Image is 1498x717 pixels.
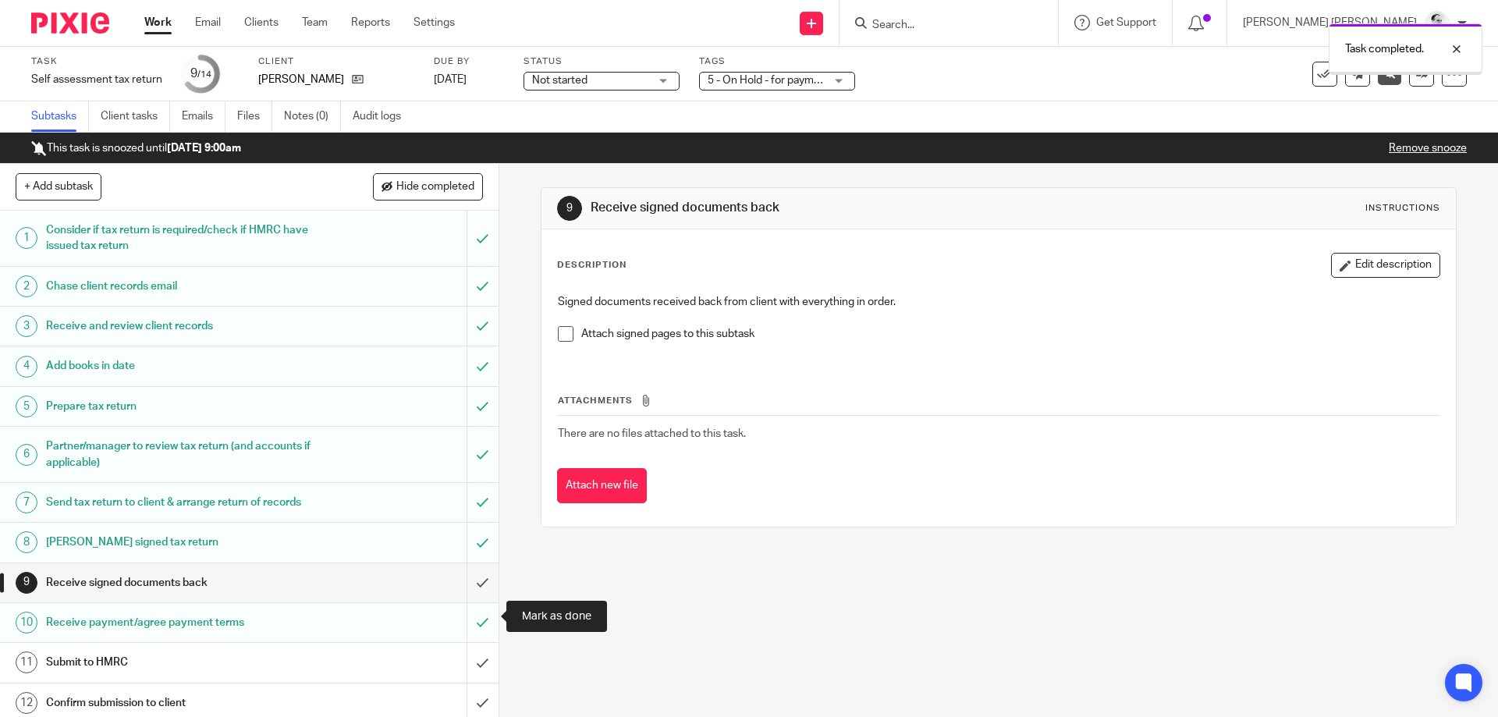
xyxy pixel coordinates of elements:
div: 7 [16,492,37,513]
div: Self assessment tax return [31,72,162,87]
p: Description [557,259,627,272]
div: 9 [16,572,37,594]
h1: [PERSON_NAME] signed tax return [46,531,316,554]
h1: Send tax return to client & arrange return of records [46,491,316,514]
h1: Submit to HMRC [46,651,316,674]
h1: Receive signed documents back [591,200,1032,216]
img: Mass_2025.jpg [1425,11,1450,36]
span: There are no files attached to this task. [558,428,746,439]
h1: Partner/manager to review tax return (and accounts if applicable) [46,435,316,474]
a: Emails [182,101,225,132]
button: Edit description [1331,253,1440,278]
span: Attachments [558,396,633,405]
div: 10 [16,612,37,634]
span: [DATE] [434,74,467,85]
div: 9 [190,65,211,83]
a: Subtasks [31,101,89,132]
span: Hide completed [396,181,474,193]
h1: Add books in date [46,354,316,378]
div: 5 [16,396,37,417]
div: 3 [16,315,37,337]
h1: Receive signed documents back [46,571,316,595]
a: Remove snooze [1389,143,1467,154]
label: Tags [699,55,855,68]
a: Audit logs [353,101,413,132]
span: 5 - On Hold - for payment/client approval [708,75,905,86]
div: 4 [16,356,37,378]
span: Not started [532,75,587,86]
p: Signed documents received back from client with everything in order. [558,294,1439,310]
a: Clients [244,15,279,30]
a: Reports [351,15,390,30]
p: [PERSON_NAME] [258,72,344,87]
p: This task is snoozed until [31,140,241,156]
div: 11 [16,651,37,673]
p: Attach signed pages to this subtask [581,326,1439,342]
img: Pixie [31,12,109,34]
label: Due by [434,55,504,68]
h1: Consider if tax return is required/check if HMRC have issued tax return [46,218,316,258]
div: Instructions [1365,202,1440,215]
a: Notes (0) [284,101,341,132]
small: /14 [197,70,211,79]
div: 1 [16,227,37,249]
p: Task completed. [1345,41,1424,57]
a: Work [144,15,172,30]
h1: Prepare tax return [46,395,316,418]
a: Files [237,101,272,132]
div: 6 [16,444,37,466]
button: Hide completed [373,173,483,200]
a: Settings [414,15,455,30]
button: + Add subtask [16,173,101,200]
b: [DATE] 9:00am [167,143,241,154]
h1: Receive and review client records [46,314,316,338]
div: 2 [16,275,37,297]
button: Attach new file [557,468,647,503]
div: 9 [557,196,582,221]
div: 8 [16,531,37,553]
label: Client [258,55,414,68]
h1: Receive payment/agree payment terms [46,611,316,634]
label: Status [524,55,680,68]
label: Task [31,55,162,68]
h1: Confirm submission to client [46,691,316,715]
a: Email [195,15,221,30]
div: 12 [16,692,37,714]
a: Client tasks [101,101,170,132]
a: Team [302,15,328,30]
h1: Chase client records email [46,275,316,298]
